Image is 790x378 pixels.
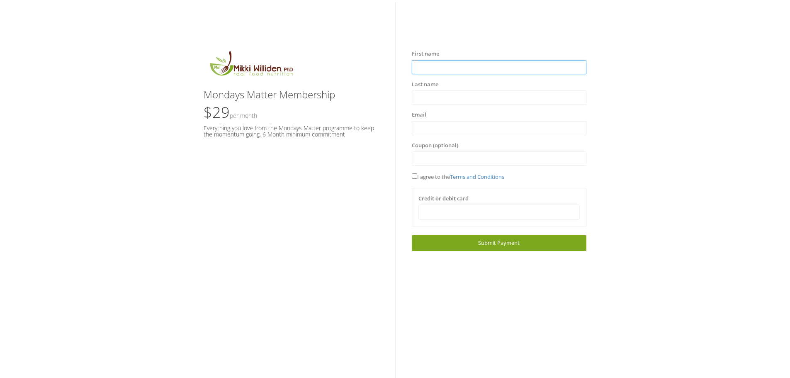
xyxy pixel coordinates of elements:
h3: Mondays Matter Membership [204,89,378,100]
a: Submit Payment [412,235,586,251]
small: Per Month [230,112,257,119]
label: Email [412,111,426,119]
span: $29 [204,102,257,122]
label: First name [412,50,439,58]
label: Credit or debit card [418,195,469,203]
label: Last name [412,80,438,89]
span: Submit Payment [478,239,520,246]
iframe: Secure card payment input frame [424,209,574,216]
h5: Everything you love from the Mondays Matter programme to keep the momentum going. 6 Month minimum... [204,125,378,138]
label: Coupon (optional) [412,141,458,150]
img: MikkiLogoMain.png [204,50,298,81]
span: I agree to the [412,173,504,180]
a: Terms and Conditions [450,173,504,180]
